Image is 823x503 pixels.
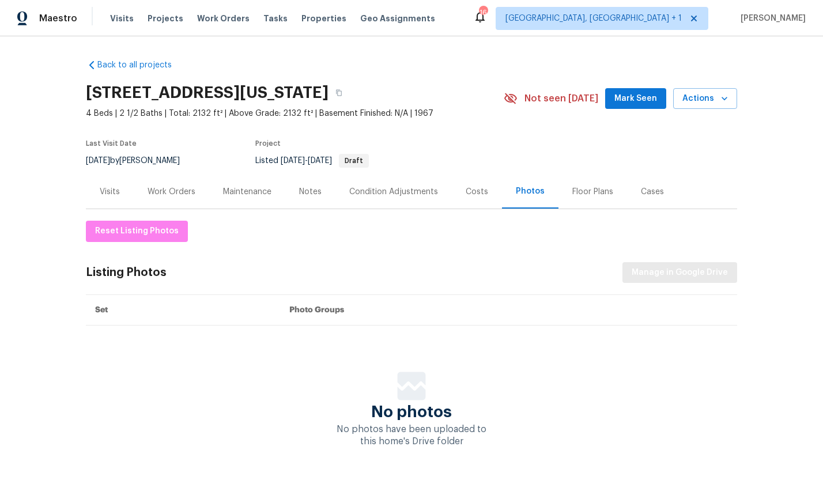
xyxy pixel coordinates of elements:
span: Manage in Google Drive [632,266,728,280]
span: Projects [148,13,183,24]
div: Visits [100,186,120,198]
a: Back to all projects [86,59,197,71]
span: Properties [301,13,346,24]
div: Floor Plans [572,186,613,198]
span: Mark Seen [614,92,657,106]
span: No photos have been uploaded to this home's Drive folder [337,425,486,446]
button: Actions [673,88,737,109]
div: 16 [479,7,487,18]
span: Listed [255,157,369,165]
div: Costs [466,186,488,198]
button: Copy Address [329,82,349,103]
button: Manage in Google Drive [622,262,737,283]
span: Not seen [DATE] [524,93,598,104]
div: Photos [516,186,545,197]
span: Draft [340,157,368,164]
div: Listing Photos [86,267,167,278]
span: Tasks [263,14,288,22]
span: Work Orders [197,13,250,24]
button: Mark Seen [605,88,666,109]
span: [DATE] [281,157,305,165]
span: Visits [110,13,134,24]
button: Reset Listing Photos [86,221,188,242]
span: Last Visit Date [86,140,137,147]
span: [GEOGRAPHIC_DATA], [GEOGRAPHIC_DATA] + 1 [505,13,682,24]
span: Actions [682,92,728,106]
div: Cases [641,186,664,198]
span: [DATE] [308,157,332,165]
span: Geo Assignments [360,13,435,24]
span: Maestro [39,13,77,24]
span: - [281,157,332,165]
span: Reset Listing Photos [95,224,179,239]
div: Condition Adjustments [349,186,438,198]
span: No photos [371,406,452,418]
div: Work Orders [148,186,195,198]
div: by [PERSON_NAME] [86,154,194,168]
span: Project [255,140,281,147]
div: Maintenance [223,186,271,198]
h2: [STREET_ADDRESS][US_STATE] [86,87,329,99]
span: 4 Beds | 2 1/2 Baths | Total: 2132 ft² | Above Grade: 2132 ft² | Basement Finished: N/A | 1967 [86,108,504,119]
div: Notes [299,186,322,198]
span: [PERSON_NAME] [736,13,806,24]
th: Set [86,295,280,326]
th: Photo Groups [280,295,737,326]
span: [DATE] [86,157,110,165]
